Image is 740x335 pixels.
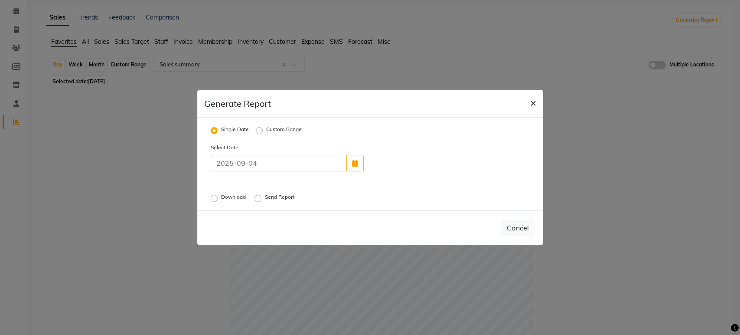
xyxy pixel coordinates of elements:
[204,144,287,151] label: Select Date
[221,193,248,204] label: Download
[501,220,535,236] button: Cancel
[266,125,302,136] label: Custom Range
[221,125,249,136] label: Single Date
[523,90,543,115] button: Close
[530,96,536,109] span: ×
[211,155,347,171] input: 2025-09-04
[265,193,296,204] label: Send Report
[204,97,271,110] h5: Generate Report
